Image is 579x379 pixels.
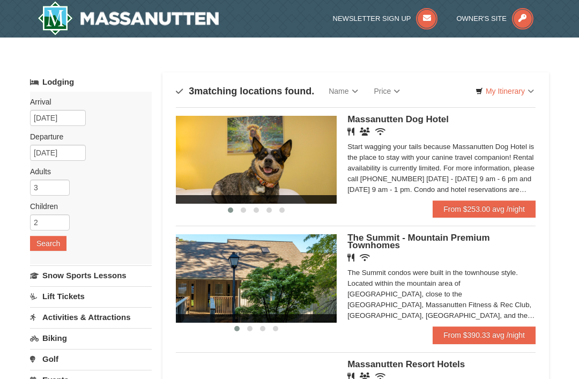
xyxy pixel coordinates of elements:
button: Search [30,236,66,251]
h4: matching locations found. [176,86,314,96]
i: Restaurant [347,128,354,136]
a: My Itinerary [469,83,541,99]
span: Massanutten Resort Hotels [347,359,465,369]
a: Newsletter Sign Up [333,14,438,23]
a: Lodging [30,72,152,92]
span: Owner's Site [456,14,507,23]
a: Snow Sports Lessons [30,265,152,285]
label: Children [30,201,144,212]
a: From $253.00 avg /night [433,200,536,218]
a: Activities & Attractions [30,307,152,327]
span: Newsletter Sign Up [333,14,411,23]
i: Restaurant [347,254,354,262]
div: The Summit condos were built in the townhouse style. Located within the mountain area of [GEOGRAP... [347,267,536,321]
label: Departure [30,131,144,142]
a: Lift Tickets [30,286,152,306]
i: Banquet Facilities [360,128,370,136]
a: Price [366,80,409,102]
a: Name [321,80,366,102]
label: Arrival [30,96,144,107]
i: Wireless Internet (free) [375,128,385,136]
img: Massanutten Resort Logo [38,1,219,35]
span: The Summit - Mountain Premium Townhomes [347,233,489,250]
a: Biking [30,328,152,348]
label: Adults [30,166,144,177]
a: Massanutten Resort [38,1,219,35]
a: From $390.33 avg /night [433,326,536,344]
div: Start wagging your tails because Massanutten Dog Hotel is the place to stay with your canine trav... [347,142,536,195]
span: Massanutten Dog Hotel [347,114,449,124]
a: Golf [30,349,152,369]
span: 3 [189,86,194,96]
i: Wireless Internet (free) [360,254,370,262]
a: Owner's Site [456,14,533,23]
